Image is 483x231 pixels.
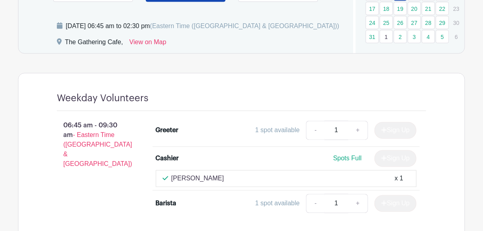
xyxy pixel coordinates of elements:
[65,37,123,50] div: The Gathering Cafe,
[66,21,339,31] div: [DATE] 06:45 am to 02:30 pm
[380,16,393,29] a: 25
[156,154,179,164] div: Cashier
[366,2,379,15] a: 17
[436,30,449,43] a: 5
[156,199,177,209] div: Barista
[408,30,421,43] a: 3
[422,2,435,15] a: 21
[366,30,379,43] a: 31
[57,93,149,104] h4: Weekday Volunteers
[436,2,449,15] a: 22
[348,194,368,213] a: +
[450,16,463,29] p: 30
[306,194,324,213] a: -
[366,16,379,29] a: 24
[408,2,421,15] a: 20
[348,121,368,140] a: +
[450,31,463,43] p: 6
[422,30,435,43] a: 4
[333,155,362,162] span: Spots Full
[150,22,339,29] span: (Eastern Time ([GEOGRAPHIC_DATA] & [GEOGRAPHIC_DATA]))
[422,16,435,29] a: 28
[306,121,324,140] a: -
[408,16,421,29] a: 27
[63,132,132,168] span: - Eastern Time ([GEOGRAPHIC_DATA] & [GEOGRAPHIC_DATA])
[44,118,143,172] p: 06:45 am - 09:30 am
[171,174,224,184] p: [PERSON_NAME]
[395,174,403,184] div: x 1
[156,126,179,135] div: Greeter
[436,16,449,29] a: 29
[380,30,393,43] a: 1
[255,126,300,135] div: 1 spot available
[450,2,463,15] p: 23
[394,30,407,43] a: 2
[129,37,166,50] a: View on Map
[394,16,407,29] a: 26
[255,199,300,209] div: 1 spot available
[380,2,393,15] a: 18
[394,2,407,15] a: 19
